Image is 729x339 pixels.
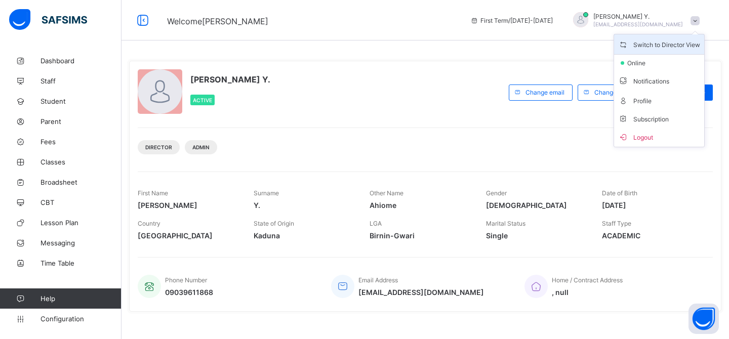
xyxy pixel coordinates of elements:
[618,131,700,143] span: Logout
[40,117,121,125] span: Parent
[370,220,382,227] span: LGA
[165,276,207,284] span: Phone Number
[40,315,121,323] span: Configuration
[138,201,238,209] span: [PERSON_NAME]
[525,89,564,96] span: Change email
[602,189,637,197] span: Date of Birth
[190,74,270,84] span: [PERSON_NAME] Y.
[486,189,507,197] span: Gender
[614,55,704,71] li: dropdown-list-item-null-2
[138,189,168,197] span: First Name
[614,127,704,147] li: dropdown-list-item-buttom-7
[602,231,703,240] span: ACADEMIC
[614,110,704,127] li: dropdown-list-item-null-6
[358,288,484,296] span: [EMAIL_ADDRESS][DOMAIN_NAME]
[40,219,121,227] span: Lesson Plan
[618,95,700,106] span: Profile
[40,97,121,105] span: Student
[370,231,470,240] span: Birnin-Gwari
[40,158,121,166] span: Classes
[688,304,719,334] button: Open asap
[138,220,160,227] span: Country
[192,144,210,150] span: Admin
[167,16,268,26] span: Welcome [PERSON_NAME]
[40,138,121,146] span: Fees
[552,276,623,284] span: Home / Contract Address
[40,259,121,267] span: Time Table
[254,220,294,227] span: State of Origin
[470,17,553,24] span: session/term information
[614,71,704,91] li: dropdown-list-item-text-3
[614,34,704,55] li: dropdown-list-item-name-1
[254,189,279,197] span: Surname
[593,21,683,27] span: [EMAIL_ADDRESS][DOMAIN_NAME]
[618,115,669,123] span: Subscription
[40,57,121,65] span: Dashboard
[9,9,87,30] img: safsims
[40,178,121,186] span: Broadsheet
[593,13,683,20] span: [PERSON_NAME] Y.
[254,231,354,240] span: Kaduna
[193,97,212,103] span: Active
[552,288,623,296] span: , null
[602,201,703,209] span: [DATE]
[486,220,525,227] span: Marital Status
[370,189,403,197] span: Other Name
[626,59,652,67] span: online
[614,91,704,110] li: dropdown-list-item-text-4
[618,38,700,50] span: Switch to Director View
[40,198,121,206] span: CBT
[486,231,587,240] span: Single
[486,201,587,209] span: [DEMOGRAPHIC_DATA]
[358,276,398,284] span: Email Address
[618,75,700,87] span: Notifications
[40,239,121,247] span: Messaging
[40,294,121,303] span: Help
[138,231,238,240] span: [GEOGRAPHIC_DATA]
[145,144,172,150] span: Director
[254,201,354,209] span: Y.
[594,89,646,96] span: Change Password
[370,201,470,209] span: Ahiome
[40,77,121,85] span: Staff
[602,220,631,227] span: Staff Type
[563,12,705,29] div: GeorgeY.
[165,288,213,296] span: 09039611868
